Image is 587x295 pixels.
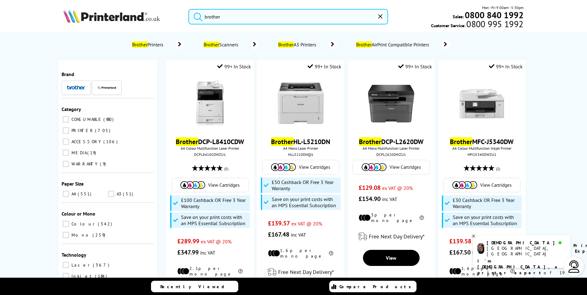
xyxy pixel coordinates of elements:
input: A3 51 [108,191,114,197]
mark: Brother [356,41,372,48]
span: WARRANTY [70,161,99,167]
span: 342 [98,221,114,227]
span: £100 Cashback OR Free 3 Year Warranty [181,197,248,209]
input: MEDIA 19 [63,150,69,156]
span: MEDIA [70,150,87,156]
a: BrotherHL-L5210DN [271,137,330,146]
mark: Brother [450,137,472,146]
span: Scanners [202,41,241,48]
input: Inkjet 184 [63,273,69,279]
span: Technology [62,252,86,258]
span: 9 [100,161,107,167]
a: View Cartridges [447,181,517,189]
b: I'm [DEMOGRAPHIC_DATA], a printer expert [477,258,559,276]
a: Printerland Logo [63,9,181,24]
span: 106 [103,139,119,144]
img: chris-livechat.png [477,243,484,254]
div: 99+ In Stock [217,63,251,70]
span: Category [62,106,81,112]
input: Mono 259 [63,232,69,238]
span: 880 [103,117,115,122]
span: £347.99 [177,248,199,256]
span: CONSUMABLE [70,117,103,122]
a: View Cartridges [175,181,245,189]
span: 705 [95,128,112,133]
span: A4 Mono Laser Printer [260,146,341,151]
span: Sales: [453,14,464,19]
span: A4 Colour Multifunction Inkjet Printer [441,146,523,151]
a: Compare Products [329,281,417,292]
img: Cartridges [271,163,296,171]
input: CONSUMABLE 880 [63,116,69,122]
input: ACCESSORY 106 [63,139,69,145]
span: Mono [70,232,92,238]
a: View Cartridges [265,163,336,171]
div: DCPL8410CDWZU1 [171,152,249,157]
span: £289.99 [177,237,199,245]
div: DCPL2620DWZU1 [352,152,430,157]
div: 99+ In Stock [398,63,432,70]
span: 367 [93,262,111,268]
span: 0800 995 1992 [465,21,523,27]
span: Printers [131,41,166,48]
img: Cartridges [362,163,386,171]
span: Laser [70,262,92,268]
img: Printerland [97,86,116,89]
div: 99+ In Stock [489,63,523,70]
mark: Brother [359,137,381,146]
span: Brand [62,71,74,77]
span: inc VAT [382,196,397,202]
img: brother-HL-L5210DN-front-small.jpg [278,80,324,127]
span: £154.90 [359,195,381,203]
div: 99+ In Stock [308,63,341,70]
img: Printerland Logo [63,9,160,23]
span: 51 [123,191,135,197]
span: Free Next Day Delivery* [278,268,334,276]
p: of 19 years! I can help you choose the right product [477,258,566,293]
span: A4 Mono Multifunction Laser Printer [351,146,432,151]
a: BrotherMFC-J5340DW [450,137,514,146]
span: View [386,255,396,261]
img: Brother-MFC-J5340DW-Front-Small.jpg [459,80,505,127]
span: Save on your print costs with an MPS Essential Subscription [181,214,248,226]
input: WARRANTY 9 [63,161,69,167]
a: BrotherAirPrint Compatible Printers [356,40,450,49]
li: 1.6p per mono page [268,248,333,259]
span: A3 [115,191,122,197]
span: £167.48 [268,230,289,238]
mark: Brother [176,137,198,146]
span: 551 [78,191,93,197]
span: PRINTER [70,128,94,133]
input: Laser 367 [63,262,69,268]
span: £129.08 [359,184,381,192]
li: 3p per mono page [359,212,424,223]
span: Free Next Day Delivery* [369,233,425,240]
span: Inkjet [70,273,94,279]
div: MFCJ5340DWZU1 [443,152,521,157]
span: (5) [224,163,228,175]
mark: Brother [278,41,294,48]
span: 19 [87,150,97,156]
span: ex VAT @ 20% [201,238,231,245]
img: user-headset-light.svg [568,260,580,273]
span: Customer Service: [431,21,523,28]
img: Cartridges [180,181,205,189]
div: [DEMOGRAPHIC_DATA] [487,240,566,246]
div: modal_delivery [260,263,341,281]
span: Colour [70,221,97,227]
span: View Cartridges [390,164,421,170]
span: View Cartridges [480,182,511,188]
span: £30 Cashback OR Free 3 Year Warranty [453,197,520,209]
input: Colour 342 [63,221,69,227]
span: £139.58 [449,237,471,245]
img: Brother [67,85,85,90]
span: (2) [496,163,500,175]
span: View Cartridges [208,182,240,188]
span: AirPrint Compatible Printers [356,41,432,48]
span: View Cartridges [299,164,330,170]
span: Mon - Fri 9:00am - 5:30pm [482,5,524,11]
span: inc VAT [200,250,215,256]
a: View [363,250,420,266]
span: inc VAT [291,232,306,238]
input: Search product or brand [188,9,388,24]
